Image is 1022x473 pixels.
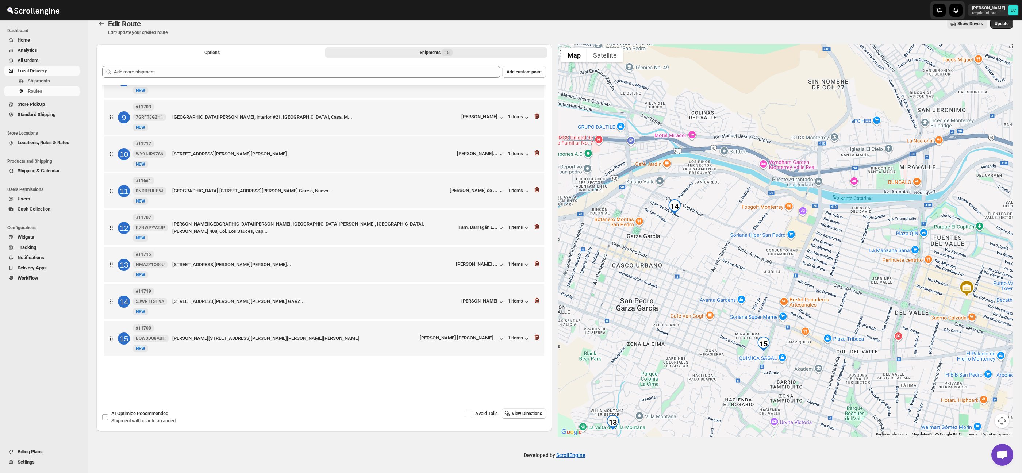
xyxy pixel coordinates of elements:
[118,296,130,308] div: 14
[136,326,151,331] b: #11700
[104,173,544,208] div: 11#116610NDREUUF5JNEW[GEOGRAPHIC_DATA] [STREET_ADDRESS][PERSON_NAME] García, Nuevo...[PERSON_NAME...
[458,224,505,232] button: Fam. Barragán L...
[4,204,80,214] button: Cash Collection
[118,111,130,123] div: 9
[947,19,987,29] button: Show Drivers
[7,28,82,34] span: Dashboard
[456,261,505,269] button: [PERSON_NAME] ...
[512,411,542,416] span: View Directions
[136,346,145,351] span: NEW
[136,188,164,194] span: 0NDREUUF5J
[137,411,168,416] span: Recommended
[606,415,620,430] div: 13
[4,232,80,242] button: Widgets
[7,130,82,136] span: Store Locations
[1011,8,1016,13] text: DC
[4,273,80,283] button: WorkFlow
[28,88,42,94] span: Routes
[507,69,542,75] span: Add custom point
[96,19,107,29] button: Routes
[18,275,38,281] span: WorkFlow
[136,162,145,167] span: NEW
[7,225,82,231] span: Configurations
[508,114,530,121] button: 1 items
[136,272,145,277] span: NEW
[7,158,82,164] span: Products and Shipping
[995,21,1008,27] span: Update
[136,299,164,304] span: 5JWRT1SH9A
[172,335,417,342] div: [PERSON_NAME][STREET_ADDRESS][PERSON_NAME][PERSON_NAME][PERSON_NAME]
[172,187,447,195] div: [GEOGRAPHIC_DATA] [STREET_ADDRESS][PERSON_NAME] García, Nuevo...
[990,19,1013,29] button: Update
[18,112,55,117] span: Standard Shipping
[508,188,530,195] button: 1 items
[502,66,546,78] button: Add custom point
[104,210,544,245] div: 12#11707P7NWPYVZJPNEW[PERSON_NAME][GEOGRAPHIC_DATA][PERSON_NAME], [GEOGRAPHIC_DATA][PERSON_NAME],...
[204,50,220,55] span: Options
[136,125,145,130] span: NEW
[4,447,80,457] button: Billing Plans
[18,140,69,145] span: Locations, Rules & Rates
[4,55,80,66] button: All Orders
[118,148,130,160] div: 10
[561,48,587,62] button: Show street map
[587,48,623,62] button: Show satellite imagery
[136,178,151,183] b: #11661
[968,4,1019,16] button: User menu
[172,298,458,305] div: [STREET_ADDRESS][PERSON_NAME][PERSON_NAME] GARZ...
[967,432,977,436] a: Terms (opens in new tab)
[461,298,505,305] button: [PERSON_NAME]
[111,411,168,416] span: AI Optimize
[445,50,450,55] span: 15
[136,104,151,109] b: #11703
[4,138,80,148] button: Locations, Rules & Rates
[18,37,30,43] span: Home
[104,321,544,356] div: 15#11700BQW0DO8ABHNEW[PERSON_NAME][STREET_ADDRESS][PERSON_NAME][PERSON_NAME][PERSON_NAME][PERSON_...
[325,47,547,58] button: Selected Shipments
[18,206,50,212] span: Cash Collection
[18,459,35,465] span: Settings
[108,30,168,35] p: Edit/update your created route
[4,457,80,467] button: Settings
[457,151,497,156] div: [PERSON_NAME]...
[172,114,458,121] div: [GEOGRAPHIC_DATA][PERSON_NAME], interior #21, [GEOGRAPHIC_DATA], Casa, M...
[508,151,530,158] button: 1 items
[420,49,453,56] div: Shipments
[136,225,165,231] span: P7NWPYVZJP
[18,265,47,270] span: Delivery Apps
[972,11,1005,15] p: regala-inflora
[18,255,44,260] span: Notifications
[136,262,165,268] span: NMAZY1OS0U
[508,261,530,269] button: 1 items
[18,196,30,201] span: Users
[28,78,50,84] span: Shipments
[18,101,45,107] span: Store PickUp
[876,432,907,437] button: Keyboard shortcuts
[912,432,963,436] span: Map data ©2025 Google, INEGI
[556,452,585,458] a: ScrollEngine
[7,186,82,192] span: Users Permissions
[101,47,323,58] button: All Route Options
[172,220,456,235] div: [PERSON_NAME][GEOGRAPHIC_DATA][PERSON_NAME], [GEOGRAPHIC_DATA][PERSON_NAME], [GEOGRAPHIC_DATA]. [...
[118,259,130,271] div: 13
[4,45,80,55] button: Analytics
[4,76,80,86] button: Shipments
[995,414,1009,428] button: Map camera controls
[991,444,1013,466] a: Open chat
[136,309,145,314] span: NEW
[18,58,39,63] span: All Orders
[104,100,544,135] div: 9#117037GRFT8G2H1NEW[GEOGRAPHIC_DATA][PERSON_NAME], interior #21, [GEOGRAPHIC_DATA], Casa, M...[P...
[458,224,497,230] div: Fam. Barragán L...
[981,432,1011,436] a: Report a map error
[4,86,80,96] button: Routes
[4,194,80,204] button: Users
[136,151,163,157] span: WY91JR9ZS6
[502,408,546,419] button: View Directions
[420,335,505,342] button: [PERSON_NAME] [PERSON_NAME]...
[461,114,505,121] div: [PERSON_NAME]
[560,427,584,437] img: Google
